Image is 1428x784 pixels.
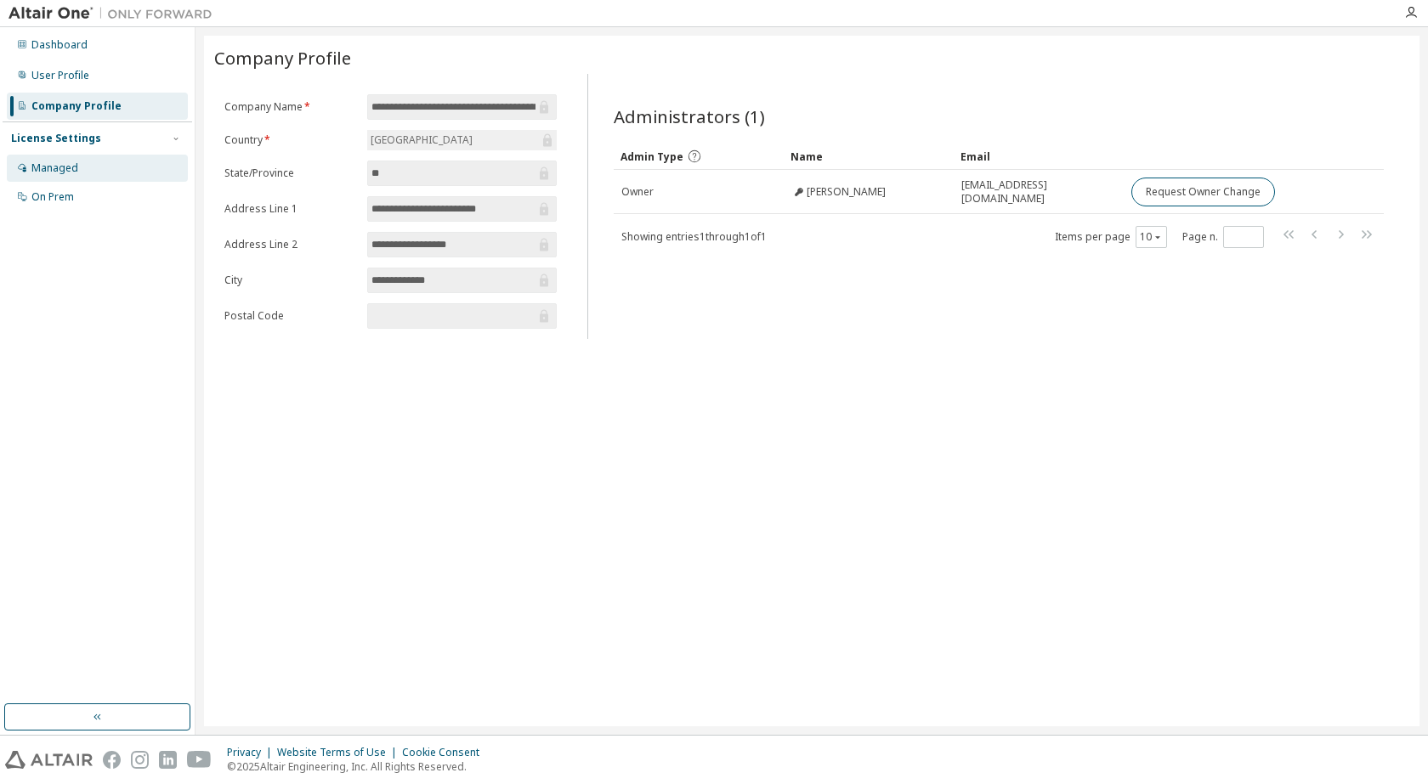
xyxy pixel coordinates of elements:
div: Company Profile [31,99,122,113]
img: linkedin.svg [159,751,177,769]
img: youtube.svg [187,751,212,769]
div: Website Terms of Use [277,746,402,759]
div: License Settings [11,132,101,145]
span: Page n. [1182,226,1264,248]
label: Address Line 2 [224,238,357,251]
label: Postal Code [224,309,357,323]
div: On Prem [31,190,74,204]
p: © 2025 Altair Engineering, Inc. All Rights Reserved. [227,759,490,774]
img: instagram.svg [131,751,149,769]
span: Company Profile [214,46,351,70]
img: Altair One [8,5,221,22]
img: altair_logo.svg [5,751,93,769]
label: Country [224,133,357,147]
div: Managed [31,161,78,175]
span: Admin Type [620,149,683,164]
div: Cookie Consent [402,746,490,759]
span: Owner [621,185,654,199]
label: State/Province [224,166,357,180]
span: Items per page [1055,226,1167,248]
div: User Profile [31,69,89,82]
div: Privacy [227,746,277,759]
button: Request Owner Change [1131,178,1275,206]
button: 10 [1140,230,1163,244]
label: Address Line 1 [224,202,357,216]
label: City [224,274,357,287]
div: [GEOGRAPHIC_DATA] [367,130,556,150]
div: Name [790,143,947,170]
div: Dashboard [31,38,88,52]
div: Email [960,143,1117,170]
span: Administrators (1) [614,104,765,128]
img: facebook.svg [103,751,121,769]
label: Company Name [224,100,357,114]
div: [GEOGRAPHIC_DATA] [368,131,475,149]
span: [PERSON_NAME] [807,185,886,199]
span: [EMAIL_ADDRESS][DOMAIN_NAME] [961,178,1116,206]
span: Showing entries 1 through 1 of 1 [621,229,767,244]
